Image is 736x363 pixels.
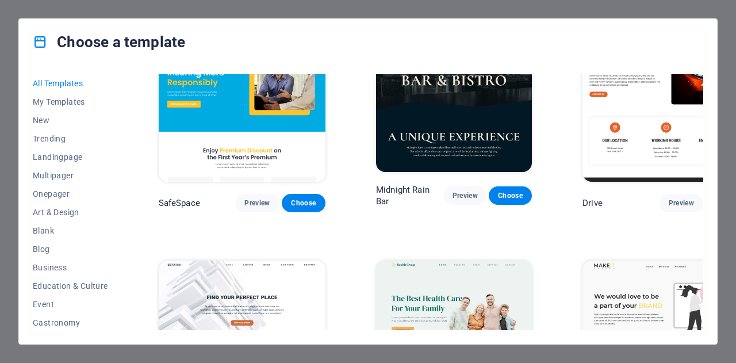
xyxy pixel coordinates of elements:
span: Preview [669,198,694,208]
span: My Templates [33,97,108,106]
button: Preview [235,194,279,212]
span: Blog [33,244,108,254]
p: Drive [582,197,603,209]
span: Event [33,300,108,309]
button: Preview [443,186,486,205]
button: Trending [33,129,108,148]
span: Business [33,263,108,272]
button: Multipager [33,166,108,185]
button: New [33,111,108,129]
span: Landingpage [33,152,108,162]
span: Education & Culture [33,281,108,291]
p: SafeSpace [159,197,200,209]
button: Business [33,258,108,277]
span: Trending [33,134,108,143]
button: Choose [282,194,325,212]
img: Midnight Rain Bar [376,28,532,172]
button: Gastronomy [33,314,108,332]
button: Choose [489,186,532,205]
p: Midnight Rain Bar [376,184,443,207]
button: Onepager [33,185,108,203]
button: Art & Design [33,203,108,221]
button: Education & Culture [33,277,108,295]
button: My Templates [33,93,108,111]
button: Preview [660,194,703,212]
span: All Templates [33,79,108,88]
span: Blank [33,226,108,235]
span: Choose [498,191,523,200]
button: Event [33,295,108,314]
span: Art & Design [33,208,108,217]
span: Gastronomy [33,318,108,327]
button: All Templates [33,74,108,93]
button: Blank [33,221,108,240]
span: Multipager [33,171,108,180]
span: New [33,116,108,125]
button: Blog [33,240,108,258]
img: SafeSpace [159,28,325,182]
h4: Choose a template [33,33,185,51]
span: Choose [291,198,316,208]
span: Onepager [33,189,108,198]
button: Landingpage [33,148,108,166]
span: Preview [453,191,477,200]
span: Preview [244,198,270,208]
